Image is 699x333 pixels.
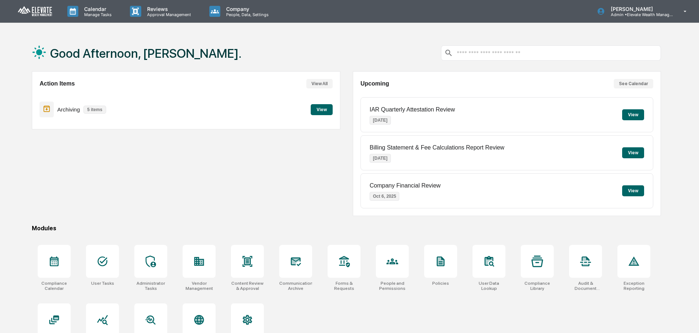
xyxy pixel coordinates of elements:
[50,46,242,61] h1: Good Afternoon, [PERSON_NAME].
[370,192,399,201] p: Oct 6, 2025
[32,225,661,232] div: Modules
[605,6,673,12] p: [PERSON_NAME]
[617,281,650,291] div: Exception Reporting
[141,12,195,17] p: Approval Management
[231,281,264,291] div: Content Review & Approval
[432,281,449,286] div: Policies
[370,144,504,151] p: Billing Statement & Fee Calculations Report Review
[328,281,360,291] div: Forms & Requests
[370,106,455,113] p: IAR Quarterly Attestation Review
[521,281,554,291] div: Compliance Library
[370,154,391,163] p: [DATE]
[220,12,272,17] p: People, Data, Settings
[141,6,195,12] p: Reviews
[370,182,441,189] p: Company Financial Review
[220,6,272,12] p: Company
[472,281,505,291] div: User Data Lookup
[38,281,71,291] div: Compliance Calendar
[622,147,644,158] button: View
[376,281,409,291] div: People and Permissions
[40,80,75,87] h2: Action Items
[306,79,333,88] button: View All
[78,12,115,17] p: Manage Tasks
[605,12,673,17] p: Admin • Elevate Wealth Management
[614,79,653,88] button: See Calendar
[134,281,167,291] div: Administrator Tasks
[622,185,644,196] button: View
[311,106,333,113] a: View
[183,281,216,291] div: Vendor Management
[91,281,114,286] div: User Tasks
[279,281,312,291] div: Communications Archive
[360,80,389,87] h2: Upcoming
[78,6,115,12] p: Calendar
[311,104,333,115] button: View
[569,281,602,291] div: Audit & Document Logs
[622,109,644,120] button: View
[370,116,391,125] p: [DATE]
[18,6,53,17] img: logo
[83,106,106,114] p: 5 items
[57,106,80,113] p: Archiving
